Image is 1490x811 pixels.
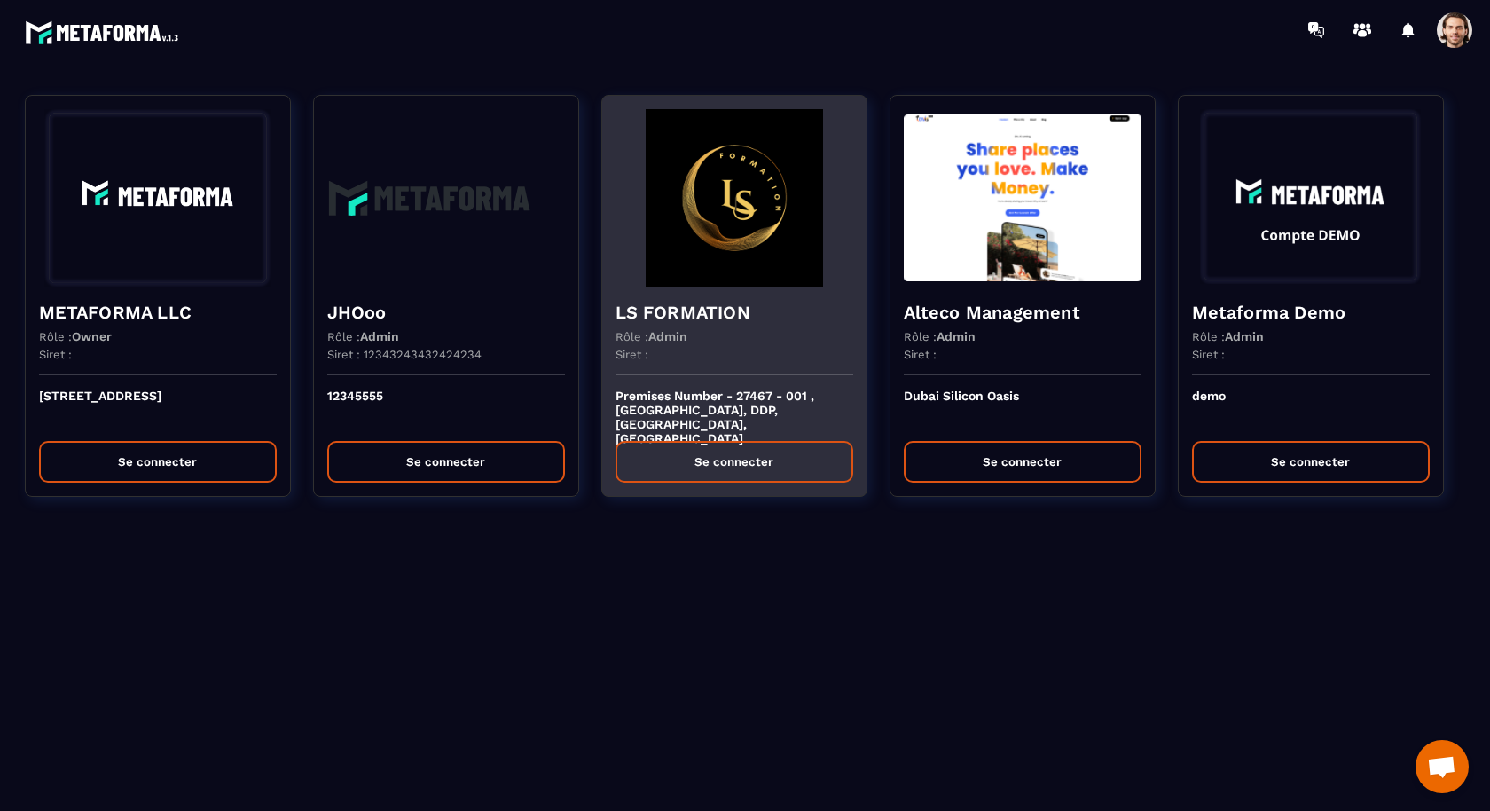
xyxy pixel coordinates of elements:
button: Se connecter [327,441,565,483]
img: funnel-background [616,109,853,287]
p: Siret : [39,348,72,361]
span: Admin [937,329,976,343]
img: logo [25,16,184,49]
p: Rôle : [904,329,976,343]
p: demo [1192,389,1430,428]
h4: Metaforma Demo [1192,300,1430,325]
img: funnel-background [904,109,1141,287]
button: Se connecter [39,441,277,483]
p: Rôle : [616,329,687,343]
p: Siret : [1192,348,1225,361]
p: Siret : [616,348,648,361]
p: Siret : 12343243432424234 [327,348,482,361]
h4: Alteco Management [904,300,1141,325]
span: Admin [1225,329,1264,343]
button: Se connecter [616,441,853,483]
p: 12345555 [327,389,565,428]
h4: JHOoo [327,300,565,325]
div: Ouvrir le chat [1415,740,1469,793]
span: Admin [648,329,687,343]
button: Se connecter [1192,441,1430,483]
button: Se connecter [904,441,1141,483]
p: Rôle : [1192,329,1264,343]
img: funnel-background [1192,109,1430,287]
p: Premises Number - 27467 - 001 , [GEOGRAPHIC_DATA], DDP, [GEOGRAPHIC_DATA], [GEOGRAPHIC_DATA] [616,389,853,428]
p: [STREET_ADDRESS] [39,389,277,428]
p: Siret : [904,348,937,361]
h4: METAFORMA LLC [39,300,277,325]
img: funnel-background [39,109,277,287]
p: Dubai Silicon Oasis [904,389,1141,428]
p: Rôle : [327,329,399,343]
span: Owner [72,329,112,343]
img: funnel-background [327,109,565,287]
h4: LS FORMATION [616,300,853,325]
span: Admin [360,329,399,343]
p: Rôle : [39,329,112,343]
